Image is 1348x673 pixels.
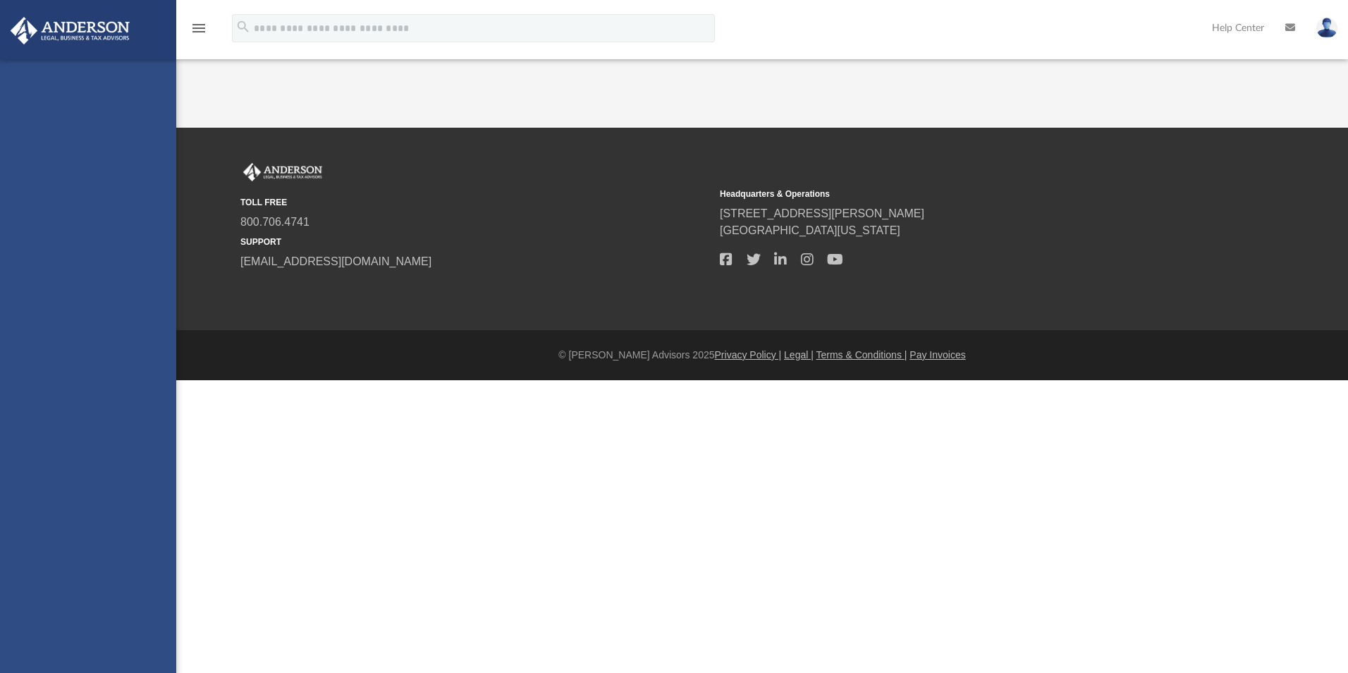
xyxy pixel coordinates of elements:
small: TOLL FREE [240,196,710,209]
small: Headquarters & Operations [720,188,1189,200]
a: Pay Invoices [909,349,965,360]
a: [STREET_ADDRESS][PERSON_NAME] [720,207,924,219]
img: Anderson Advisors Platinum Portal [240,163,325,181]
a: [EMAIL_ADDRESS][DOMAIN_NAME] [240,255,431,267]
img: User Pic [1316,18,1337,38]
a: Legal | [784,349,814,360]
a: [GEOGRAPHIC_DATA][US_STATE] [720,224,900,236]
img: Anderson Advisors Platinum Portal [6,17,134,44]
a: 800.706.4741 [240,216,310,228]
i: search [235,19,251,35]
small: SUPPORT [240,236,710,248]
i: menu [190,20,207,37]
a: Privacy Policy | [715,349,782,360]
a: Terms & Conditions | [816,349,907,360]
a: menu [190,27,207,37]
div: © [PERSON_NAME] Advisors 2025 [176,348,1348,363]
